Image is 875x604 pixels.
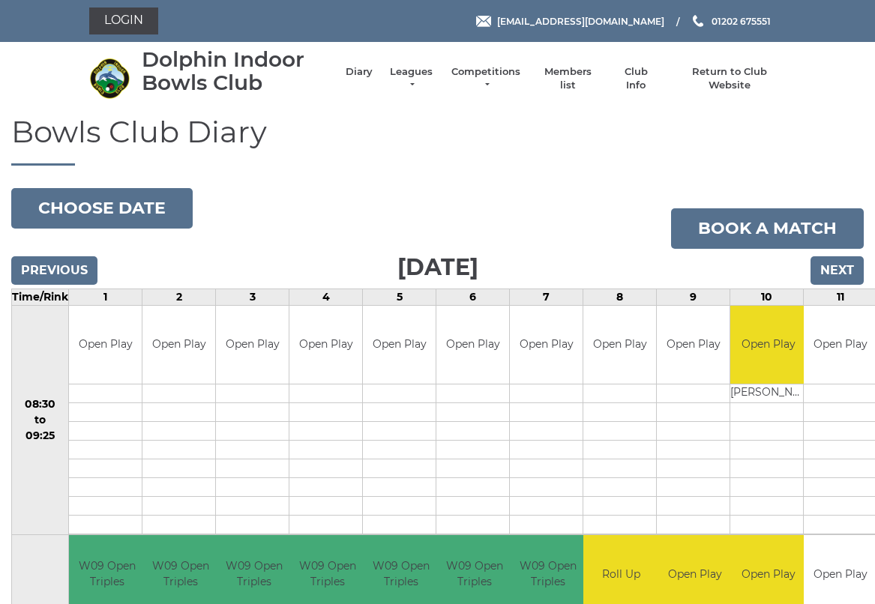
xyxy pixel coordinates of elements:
td: Open Play [583,306,656,384]
span: 01202 675551 [712,15,771,26]
td: Open Play [436,306,509,384]
h1: Bowls Club Diary [11,115,864,166]
a: Leagues [388,65,435,92]
a: Book a match [671,208,864,249]
a: Phone us 01202 675551 [691,14,771,28]
div: Dolphin Indoor Bowls Club [142,48,331,94]
span: [EMAIL_ADDRESS][DOMAIN_NAME] [497,15,664,26]
button: Choose date [11,188,193,229]
a: Return to Club Website [673,65,786,92]
a: Members list [537,65,599,92]
a: Login [89,7,158,34]
td: Open Play [510,306,583,384]
td: 1 [69,289,142,305]
img: Email [476,16,491,27]
td: 7 [510,289,583,305]
input: Previous [11,256,97,285]
td: Open Play [730,306,806,384]
td: 10 [730,289,804,305]
td: 8 [583,289,657,305]
td: Time/Rink [12,289,69,305]
td: Open Play [216,306,289,384]
td: Open Play [69,306,142,384]
a: Club Info [614,65,658,92]
td: [PERSON_NAME] [730,384,806,403]
img: Dolphin Indoor Bowls Club [89,58,130,99]
td: 6 [436,289,510,305]
a: Competitions [450,65,522,92]
td: Open Play [657,306,730,384]
td: Open Play [289,306,362,384]
td: 3 [216,289,289,305]
td: Open Play [363,306,436,384]
td: Open Play [142,306,215,384]
img: Phone us [693,15,703,27]
td: 08:30 to 09:25 [12,305,69,535]
a: Email [EMAIL_ADDRESS][DOMAIN_NAME] [476,14,664,28]
input: Next [811,256,864,285]
td: 9 [657,289,730,305]
td: 4 [289,289,363,305]
a: Diary [346,65,373,79]
td: 2 [142,289,216,305]
td: 5 [363,289,436,305]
